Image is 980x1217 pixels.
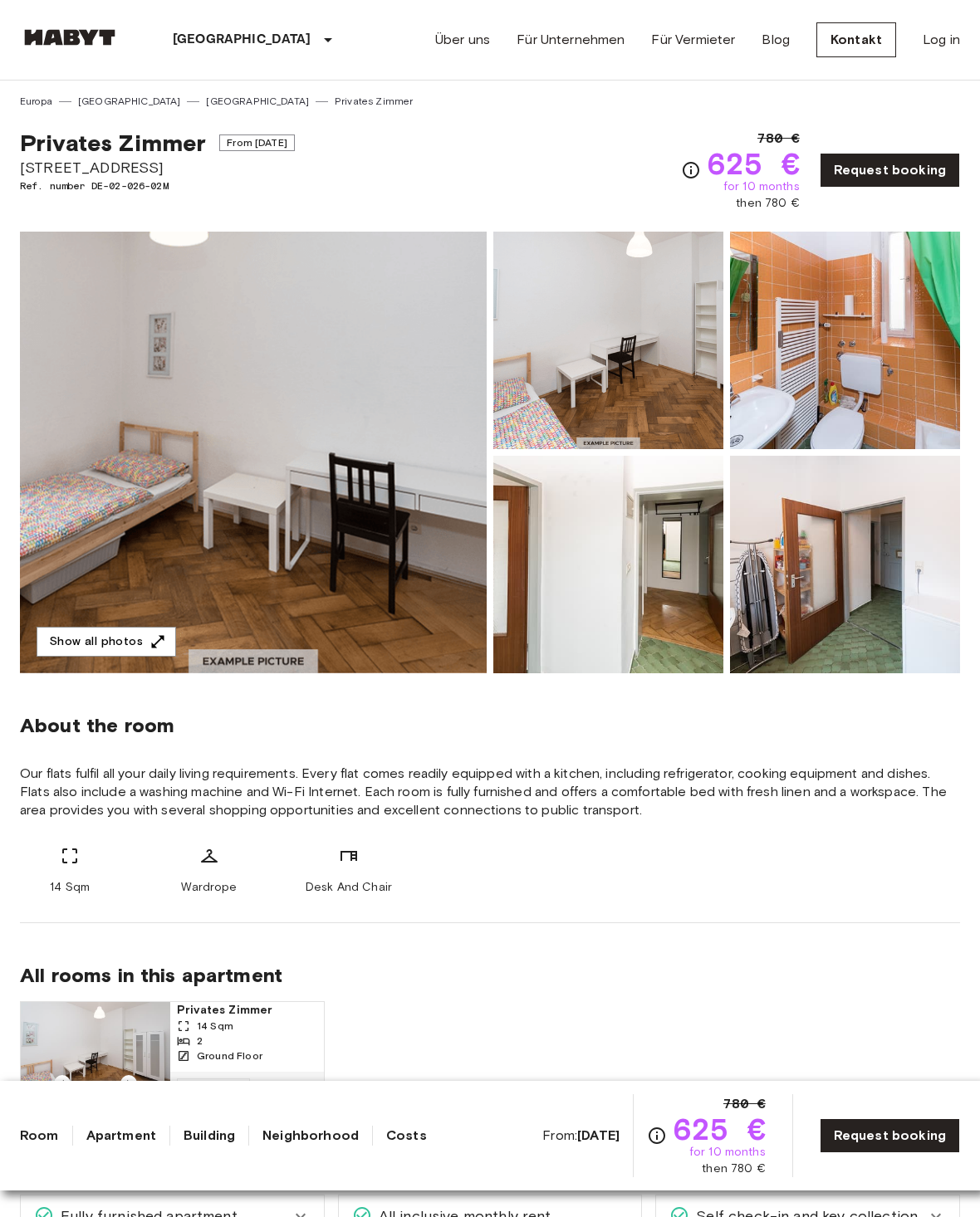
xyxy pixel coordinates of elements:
[493,232,723,449] img: Picture of unit DE-02-026-02M
[736,195,800,212] span: then 780 €
[386,1126,427,1146] a: Costs
[335,94,413,109] a: Privates Zimmer
[37,627,176,657] button: Show all photos
[20,1001,325,1102] a: Marketing picture of unit DE-02-026-01MPrevious imagePrevious imagePrivates Zimmer14 Sqm2Ground F...
[816,22,896,57] a: Kontakt
[197,1034,203,1048] span: 2
[50,879,90,896] span: 14 Sqm
[20,765,960,819] span: Our flats fulfil all your daily living requirements. Every flat comes readily equipped with a kit...
[723,178,800,195] span: for 10 months
[820,153,960,188] a: Request booking
[493,456,723,673] img: Picture of unit DE-02-026-02M
[184,1126,235,1146] a: Building
[517,30,625,50] a: Für Unternehmen
[647,1126,667,1146] svg: Check cost overview for full price breakdown. Please note that discounts apply to new joiners onl...
[54,1075,71,1092] button: Previous image
[20,232,487,673] img: Marketing picture of unit DE-02-026-02M
[762,30,790,50] a: Blog
[923,30,960,50] a: Log in
[577,1127,620,1143] b: [DATE]
[181,879,237,896] span: Wardrope
[177,1002,317,1019] span: Privates Zimmer
[20,29,120,46] img: Habyt
[219,134,295,151] span: From [DATE]
[177,1078,250,1095] span: Unavailable
[689,1144,766,1161] span: for 10 months
[197,1019,233,1034] span: 14 Sqm
[674,1114,766,1144] span: 625 €
[542,1127,620,1145] span: From:
[820,1118,960,1153] a: Request booking
[78,94,181,109] a: [GEOGRAPHIC_DATA]
[757,129,800,149] span: 780 €
[173,30,311,50] p: [GEOGRAPHIC_DATA]
[20,178,295,193] span: Ref. number DE-02-026-02M
[723,1094,766,1114] span: 780 €
[708,149,800,178] span: 625 €
[206,94,309,109] a: [GEOGRAPHIC_DATA]
[681,160,701,180] svg: Check cost overview for full price breakdown. Please note that discounts apply to new joiners onl...
[120,1075,137,1092] button: Previous image
[197,1048,262,1063] span: Ground Floor
[20,129,206,157] span: Privates Zimmer
[306,879,392,896] span: Desk And Chair
[435,30,490,50] a: Über uns
[20,157,295,178] span: [STREET_ADDRESS]
[730,232,960,449] img: Picture of unit DE-02-026-02M
[20,94,52,109] a: Europa
[730,456,960,673] img: Picture of unit DE-02-026-02M
[262,1126,359,1146] a: Neighborhood
[651,30,735,50] a: Für Vermieter
[86,1126,156,1146] a: Apartment
[20,963,960,988] span: All rooms in this apartment
[21,1002,170,1102] img: Marketing picture of unit DE-02-026-01M
[20,1126,59,1146] a: Room
[702,1161,766,1177] span: then 780 €
[20,713,960,738] span: About the room
[284,1080,317,1093] p: €780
